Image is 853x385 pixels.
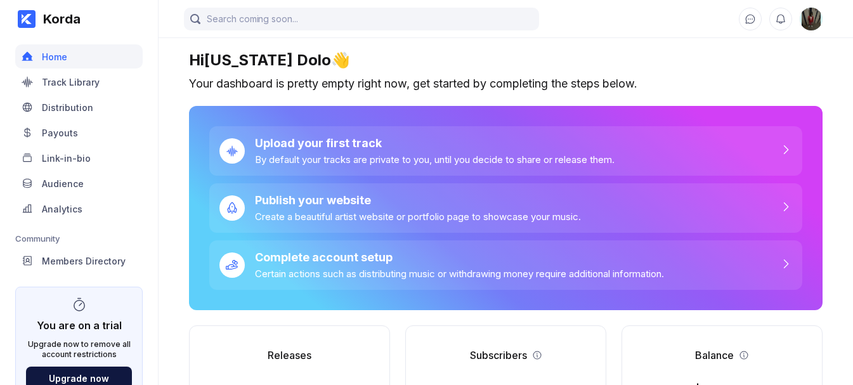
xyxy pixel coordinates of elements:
a: Complete account setupCertain actions such as distributing music or withdrawing money require add... [209,240,802,290]
div: Distribution [42,102,93,113]
div: Publish your website [255,193,581,207]
a: Payouts [15,121,143,146]
div: Payouts [42,127,78,138]
div: By default your tracks are private to you, until you decide to share or release them. [255,153,615,166]
div: Analytics [42,204,82,214]
div: Upload your first track [255,136,615,150]
div: Complete account setup [255,251,664,264]
a: Link-in-bio [15,146,143,171]
div: Audience [42,178,84,189]
a: Home [15,44,143,70]
a: Track Library [15,70,143,95]
div: Balance [695,349,734,362]
div: Create a beautiful artist website or portfolio page to showcase your music. [255,211,581,223]
div: Hi [US_STATE] Dolo 👋 [189,51,823,69]
div: Releases [268,349,311,362]
div: Community [15,233,143,244]
div: Home [42,51,67,62]
a: Publish your websiteCreate a beautiful artist website or portfolio page to showcase your music. [209,183,802,233]
div: Korda [36,11,81,27]
div: Upgrade now to remove all account restrictions [26,339,132,359]
div: Link-in-bio [42,153,91,164]
div: Upgrade now [49,373,109,384]
div: Subscribers [470,349,527,362]
img: ab6761610000e5eb98d9dd5d071fa64401ad9fcb [802,8,821,30]
div: Track Library [42,77,100,88]
input: Search coming soon... [184,8,539,30]
div: Certain actions such as distributing music or withdrawing money require additional information. [255,268,664,280]
div: Maine Dolo [800,8,823,30]
a: Analytics [15,197,143,222]
a: Upload your first trackBy default your tracks are private to you, until you decide to share or re... [209,126,802,176]
div: Members Directory [42,256,126,266]
div: You are on a trial [37,313,122,332]
a: Distribution [15,95,143,121]
a: Members Directory [15,249,143,274]
div: Your dashboard is pretty empty right now, get started by completing the steps below. [189,77,823,91]
a: Audience [15,171,143,197]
